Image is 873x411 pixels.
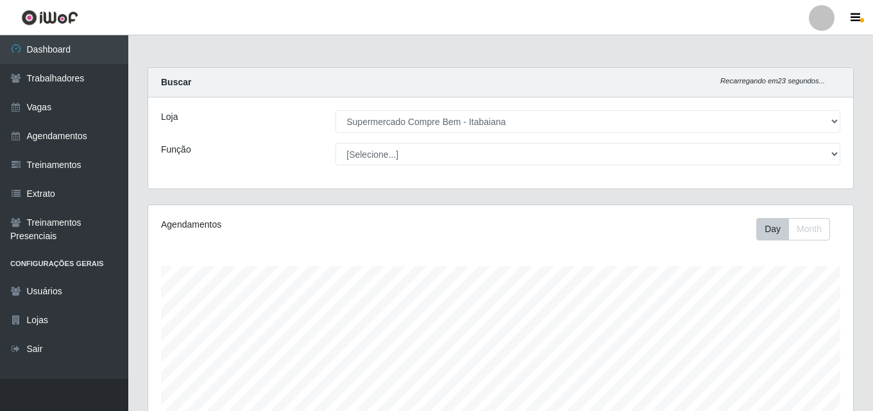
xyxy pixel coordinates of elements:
[756,218,830,240] div: First group
[161,77,191,87] strong: Buscar
[788,218,830,240] button: Month
[756,218,789,240] button: Day
[720,77,825,85] i: Recarregando em 23 segundos...
[161,110,178,124] label: Loja
[161,143,191,156] label: Função
[161,218,433,231] div: Agendamentos
[21,10,78,26] img: CoreUI Logo
[756,218,840,240] div: Toolbar with button groups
